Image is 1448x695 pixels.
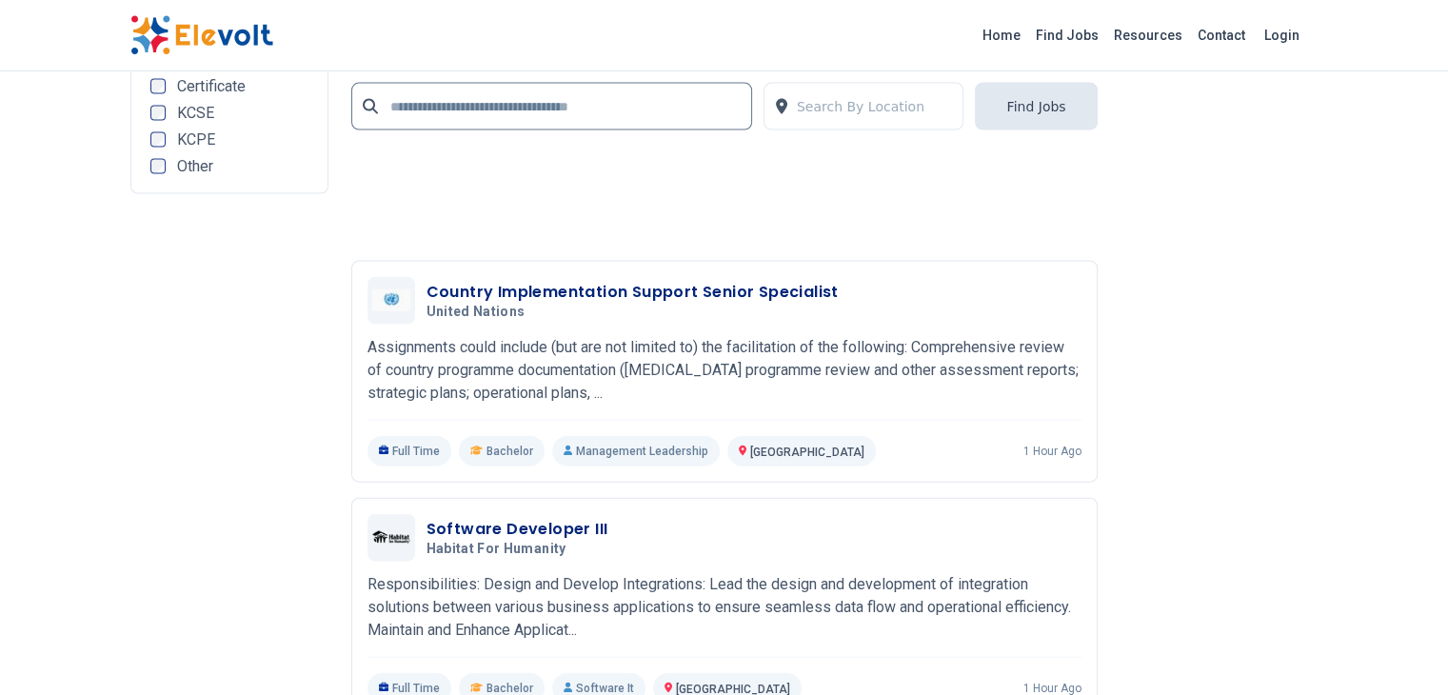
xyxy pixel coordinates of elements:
[1253,16,1311,54] a: Login
[1353,604,1448,695] iframe: Chat Widget
[150,79,166,94] input: Certificate
[486,444,533,459] span: Bachelor
[426,281,839,304] h3: Country Implementation Support Senior Specialist
[1106,20,1190,50] a: Resources
[150,106,166,121] input: KCSE
[367,277,1081,467] a: United NationsCountry Implementation Support Senior SpecialistUnited NationsAssignments could inc...
[177,106,214,121] span: KCSE
[177,79,246,94] span: Certificate
[150,159,166,174] input: Other
[975,83,1097,130] button: Find Jobs
[1023,444,1081,459] p: 1 hour ago
[552,436,720,467] p: Management Leadership
[177,132,215,148] span: KCPE
[372,531,410,544] img: Habitat for Humanity
[975,20,1028,50] a: Home
[750,446,864,459] span: [GEOGRAPHIC_DATA]
[1190,20,1253,50] a: Contact
[367,436,452,467] p: Full Time
[426,541,566,558] span: Habitat for Humanity
[1028,20,1106,50] a: Find Jobs
[426,518,608,541] h3: Software Developer III
[367,573,1081,642] p: Responsibilities: Design and Develop Integrations: Lead the design and development of integration...
[177,159,213,174] span: Other
[372,289,410,311] img: United Nations
[150,132,166,148] input: KCPE
[351,79,1251,246] iframe: Advertisement
[367,336,1081,405] p: Assignments could include (but are not limited to) the facilitation of the following: Comprehensi...
[426,304,526,321] span: United Nations
[130,15,273,55] img: Elevolt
